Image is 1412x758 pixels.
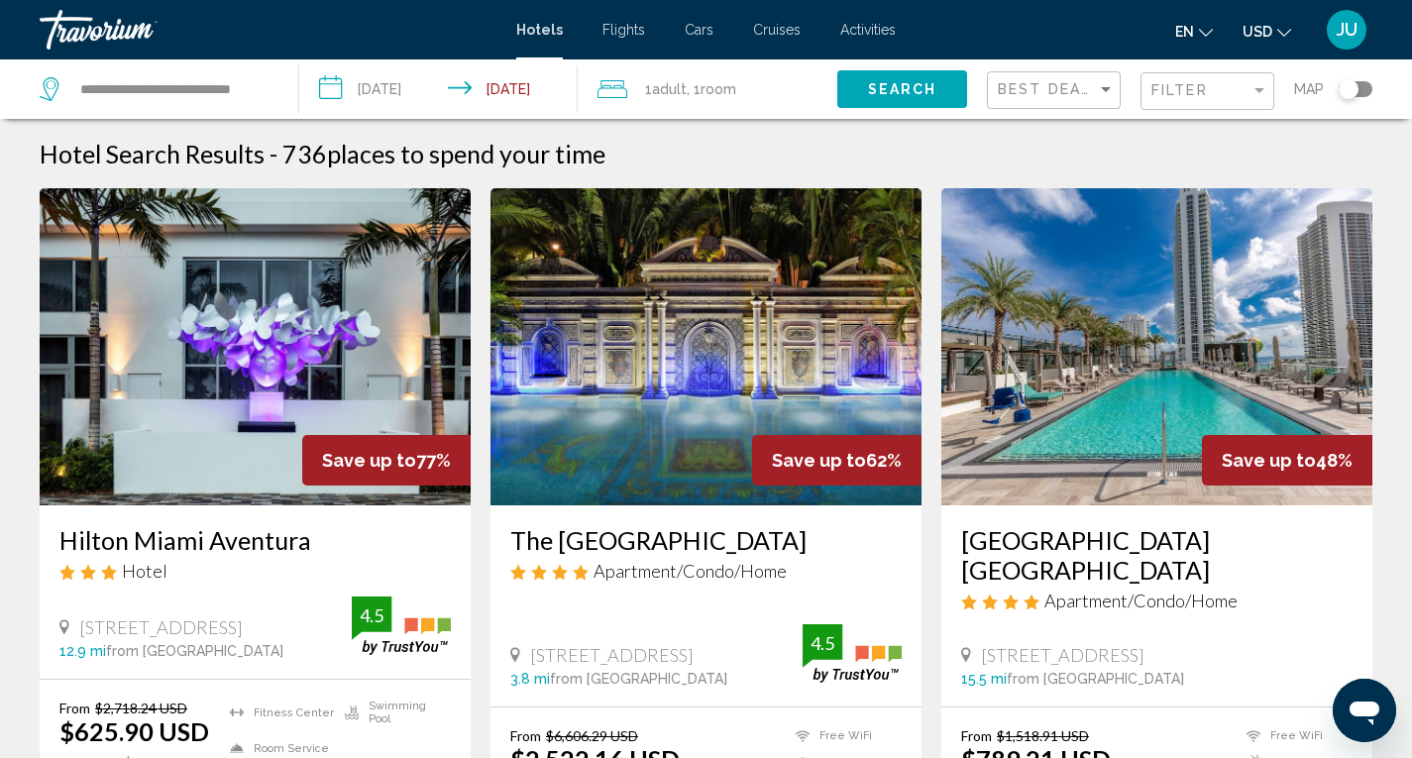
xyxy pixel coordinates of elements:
div: 62% [752,435,922,486]
img: Hotel image [941,188,1372,505]
h1: Hotel Search Results [40,139,265,168]
span: From [59,700,90,716]
span: , 1 [687,75,736,103]
div: 48% [1202,435,1372,486]
a: The [GEOGRAPHIC_DATA] [510,525,902,555]
li: Swimming Pool [335,700,451,725]
span: [STREET_ADDRESS] [981,644,1144,666]
span: places to spend your time [327,139,605,168]
a: Activities [840,22,896,38]
span: Best Deals [998,81,1102,97]
iframe: Button to launch messaging window [1333,679,1396,742]
span: Save up to [1222,450,1316,471]
span: Map [1294,75,1324,103]
span: Apartment/Condo/Home [594,560,787,582]
del: $1,518.91 USD [997,727,1089,744]
a: Cruises [753,22,801,38]
button: Search [837,70,967,107]
a: [GEOGRAPHIC_DATA] [GEOGRAPHIC_DATA] [961,525,1353,585]
button: Change currency [1243,17,1291,46]
button: Toggle map [1324,80,1372,98]
span: 15.5 mi [961,671,1007,687]
img: trustyou-badge.svg [803,624,902,683]
a: Hotels [516,22,563,38]
button: Filter [1140,71,1274,112]
span: 3.8 mi [510,671,550,687]
span: From [510,727,541,744]
div: 4.5 [352,603,391,627]
a: Cars [685,22,713,38]
span: 12.9 mi [59,643,106,659]
span: - [270,139,277,168]
div: 77% [302,435,471,486]
img: trustyou-badge.svg [352,596,451,655]
h2: 736 [282,139,605,168]
button: Travelers: 1 adult, 0 children [578,59,837,119]
button: Check-in date: Sep 19, 2025 Check-out date: Sep 22, 2025 [299,59,579,119]
del: $6,606.29 USD [546,727,638,744]
a: Hilton Miami Aventura [59,525,451,555]
span: JU [1337,20,1358,40]
span: Save up to [322,450,416,471]
span: en [1175,24,1194,40]
a: Flights [602,22,645,38]
ins: $625.90 USD [59,716,209,746]
span: Adult [652,81,687,97]
span: from [GEOGRAPHIC_DATA] [1007,671,1184,687]
span: from [GEOGRAPHIC_DATA] [106,643,283,659]
img: Hotel image [490,188,922,505]
span: [STREET_ADDRESS] [530,644,694,666]
span: 1 [645,75,687,103]
img: Hotel image [40,188,471,505]
span: Room [701,81,736,97]
div: 4 star Apartment [510,560,902,582]
span: Search [868,82,937,98]
span: Apartment/Condo/Home [1044,590,1238,611]
li: Fitness Center [220,700,336,725]
span: [STREET_ADDRESS] [79,616,243,638]
button: User Menu [1321,9,1372,51]
mat-select: Sort by [998,82,1115,99]
span: Filter [1151,82,1208,98]
span: USD [1243,24,1272,40]
span: From [961,727,992,744]
div: 3 star Hotel [59,560,451,582]
del: $2,718.24 USD [95,700,187,716]
button: Change language [1175,17,1213,46]
li: Free WiFi [1237,727,1353,744]
li: Free WiFi [786,727,902,744]
span: Save up to [772,450,866,471]
div: 4.5 [803,631,842,655]
a: Travorium [40,10,496,50]
span: Hotel [122,560,167,582]
span: from [GEOGRAPHIC_DATA] [550,671,727,687]
div: 4 star Apartment [961,590,1353,611]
